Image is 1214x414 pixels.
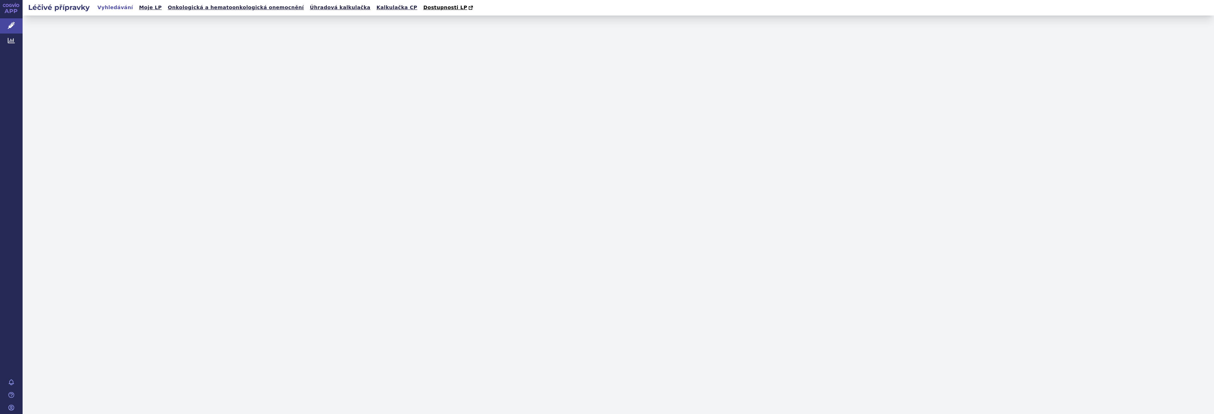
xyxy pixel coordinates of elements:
span: Dostupnosti LP [423,5,467,10]
a: Úhradová kalkulačka [308,3,373,12]
a: Dostupnosti LP [421,3,476,13]
h2: Léčivé přípravky [23,2,95,12]
a: Kalkulačka CP [374,3,420,12]
a: Onkologická a hematoonkologická onemocnění [166,3,306,12]
a: Vyhledávání [95,3,135,12]
a: Moje LP [137,3,164,12]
